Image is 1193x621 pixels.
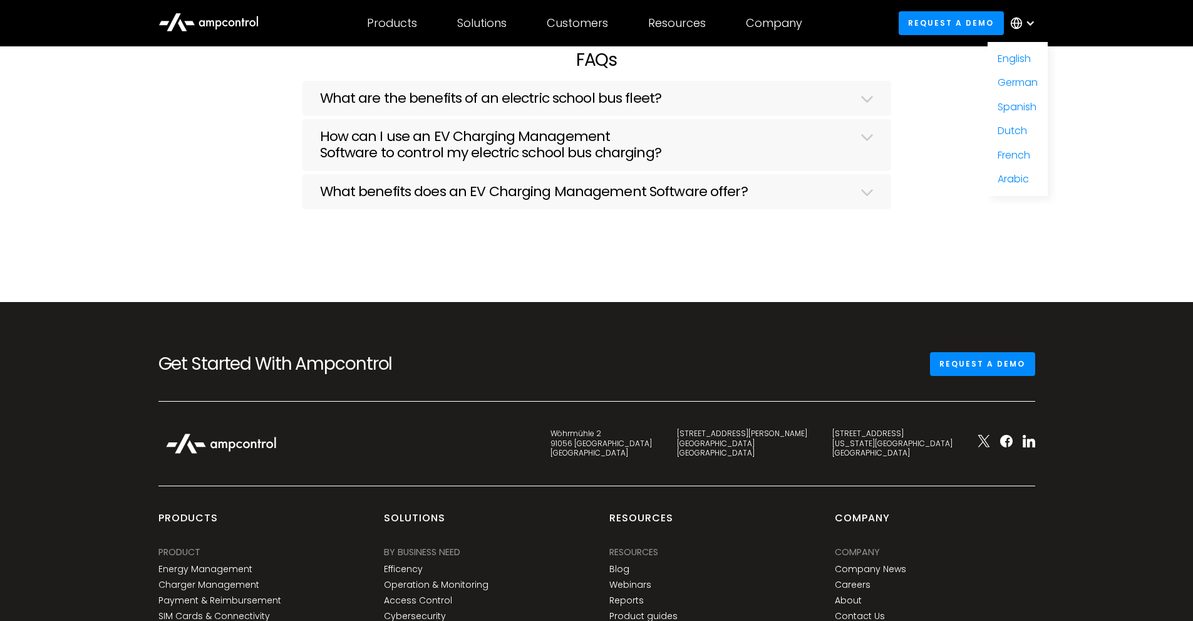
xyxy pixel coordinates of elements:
h2: Get Started With Ampcontrol [158,353,434,375]
a: Blog [609,564,629,575]
a: Arabic [998,172,1029,186]
div: Products [367,16,417,30]
div: Company [835,511,890,535]
div: PRODUCT [158,545,200,559]
div: Resources [609,511,673,535]
div: products [158,511,218,535]
div: Solutions [384,511,445,535]
div: Customers [547,16,608,30]
div: Solutions [457,16,507,30]
a: French [998,148,1030,162]
a: Request a demo [930,352,1035,375]
div: Resources [648,16,706,30]
h3: What benefits does an EV Charging Management Software offer? [320,184,748,200]
a: Webinars [609,580,651,590]
a: English [998,51,1031,66]
a: Spanish [998,100,1036,114]
h3: What are the benefits of an electric school bus fleet? [320,90,661,107]
div: [STREET_ADDRESS] [US_STATE][GEOGRAPHIC_DATA] [GEOGRAPHIC_DATA] [832,429,953,458]
a: German [998,75,1038,90]
div: BY BUSINESS NEED [384,545,460,559]
a: Charger Management [158,580,259,590]
a: Request a demo [899,11,1004,34]
a: Careers [835,580,870,590]
a: Company News [835,564,906,575]
div: Wöhrmühle 2 91056 [GEOGRAPHIC_DATA] [GEOGRAPHIC_DATA] [550,429,652,458]
img: Dropdown Arrow [860,133,874,141]
div: Company [746,16,802,30]
a: Energy Management [158,564,252,575]
a: Efficency [384,564,423,575]
h3: How can I use an EV Charging Management Software to control my electric school bus charging? [320,128,845,162]
a: Payment & Reimbursement [158,595,281,606]
img: Ampcontrol Logo [158,427,284,461]
a: Dutch [998,123,1027,138]
h2: FAQs [302,50,891,71]
a: Reports [609,595,644,606]
div: Resources [609,545,658,559]
div: [STREET_ADDRESS][PERSON_NAME] [GEOGRAPHIC_DATA] [GEOGRAPHIC_DATA] [677,429,807,458]
div: Company [835,545,880,559]
a: Operation & Monitoring [384,580,488,590]
a: About [835,595,862,606]
img: Dropdown Arrow [860,95,874,103]
img: Dropdown Arrow [860,189,874,196]
a: Access Control [384,595,452,606]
